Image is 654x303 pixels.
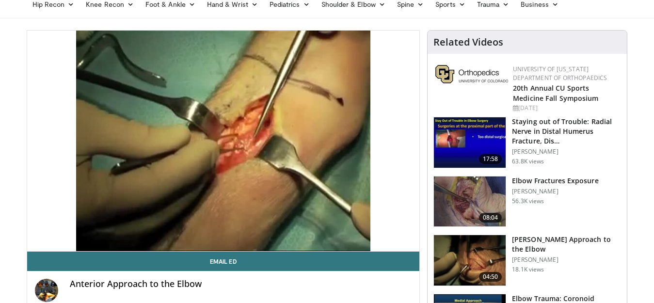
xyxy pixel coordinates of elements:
[479,154,502,164] span: 17:58
[512,158,544,165] p: 63.8K views
[512,197,544,205] p: 56.3K views
[513,104,619,112] div: [DATE]
[434,235,506,286] img: rQqFhpGihXXoLKSn4xMDoxOjBrO-I4W8.150x105_q85_crop-smart_upscale.jpg
[27,252,420,271] a: Email Ed
[434,117,506,168] img: Q2xRg7exoPLTwO8X4xMDoxOjB1O8AjAz_1.150x105_q85_crop-smart_upscale.jpg
[435,65,508,83] img: 355603a8-37da-49b6-856f-e00d7e9307d3.png.150x105_q85_autocrop_double_scale_upscale_version-0.2.png
[513,65,607,82] a: University of [US_STATE] Department of Orthopaedics
[512,148,621,156] p: [PERSON_NAME]
[512,117,621,146] h3: Staying out of Trouble: Radial Nerve in Distal Humerus Fracture, Dis…
[433,36,503,48] h4: Related Videos
[512,266,544,273] p: 18.1K views
[479,272,502,282] span: 04:50
[512,188,598,195] p: [PERSON_NAME]
[35,279,58,302] img: Avatar
[70,279,412,289] h4: Anterior Approach to the Elbow
[513,83,598,103] a: 20th Annual CU Sports Medicine Fall Symposium
[479,213,502,223] span: 08:04
[434,176,506,227] img: heCDP4pTuni5z6vX4xMDoxOjBrO-I4W8_11.150x105_q85_crop-smart_upscale.jpg
[512,176,598,186] h3: Elbow Fractures Exposure
[433,235,621,286] a: 04:50 [PERSON_NAME] Approach to the Elbow [PERSON_NAME] 18.1K views
[512,235,621,254] h3: [PERSON_NAME] Approach to the Elbow
[433,176,621,227] a: 08:04 Elbow Fractures Exposure [PERSON_NAME] 56.3K views
[512,256,621,264] p: [PERSON_NAME]
[433,117,621,168] a: 17:58 Staying out of Trouble: Radial Nerve in Distal Humerus Fracture, Dis… [PERSON_NAME] 63.8K v...
[27,31,420,252] video-js: Video Player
